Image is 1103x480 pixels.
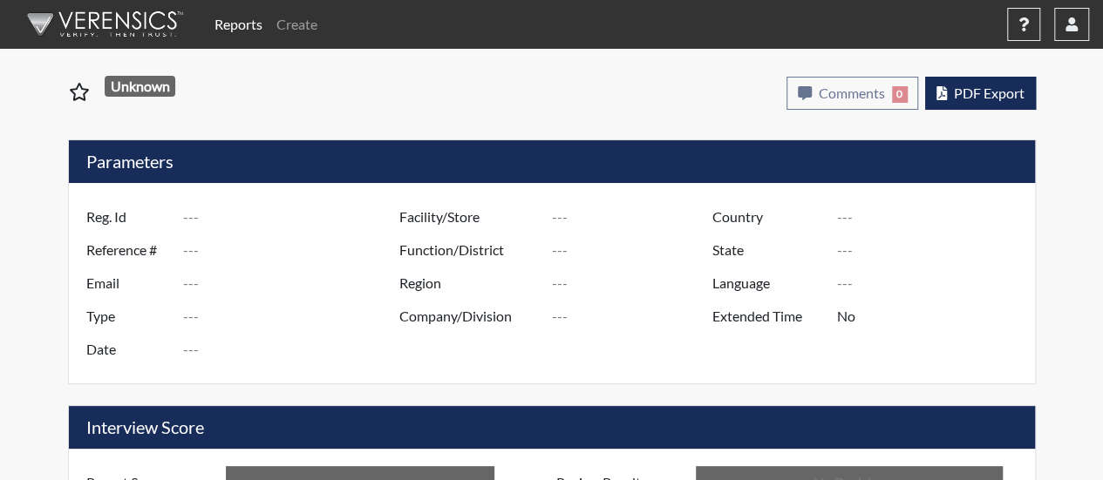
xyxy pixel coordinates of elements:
label: State [699,233,837,267]
label: Type [73,300,183,333]
input: --- [551,300,717,333]
span: Unknown [105,76,175,97]
label: Email [73,267,183,300]
label: Facility/Store [386,200,552,233]
button: PDF Export [925,77,1036,110]
input: --- [551,267,717,300]
input: --- [183,300,404,333]
input: --- [837,200,1030,233]
h5: Parameters [69,140,1035,183]
label: Language [699,267,837,300]
label: Reference # [73,233,183,267]
input: --- [551,200,717,233]
span: Comments [819,85,885,101]
input: --- [183,267,404,300]
label: Date [73,333,183,366]
label: Company/Division [386,300,552,333]
label: Extended Time [699,300,837,333]
button: Comments0 [786,77,918,110]
span: PDF Export [954,85,1025,101]
input: --- [837,233,1030,267]
input: --- [837,300,1030,333]
input: --- [837,267,1030,300]
a: Create [269,7,324,42]
label: Region [386,267,552,300]
input: --- [551,233,717,267]
h5: Interview Score [69,406,1035,449]
label: Function/District [386,233,552,267]
input: --- [183,233,404,267]
span: 0 [892,86,907,102]
label: Country [699,200,837,233]
input: --- [183,333,404,366]
label: Reg. Id [73,200,183,233]
a: Reports [208,7,269,42]
input: --- [183,200,404,233]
